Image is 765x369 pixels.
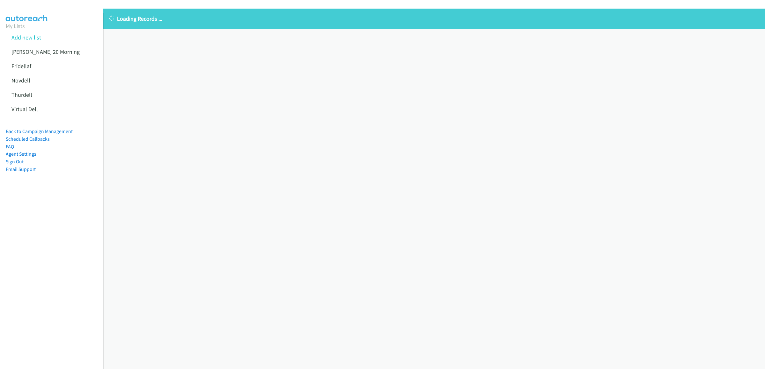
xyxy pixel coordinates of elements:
a: Novdell [11,77,30,84]
a: Agent Settings [6,151,36,157]
a: My Lists [6,22,25,30]
a: [PERSON_NAME] 20 Morning [11,48,80,55]
a: Scheduled Callbacks [6,136,50,142]
a: Virtual Dell [11,105,38,113]
a: Sign Out [6,159,24,165]
a: Email Support [6,166,36,172]
p: Loading Records ... [109,14,759,23]
a: Thurdell [11,91,32,98]
a: Add new list [11,34,41,41]
a: Back to Campaign Management [6,128,73,134]
a: Fridellaf [11,62,31,70]
a: FAQ [6,144,14,150]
